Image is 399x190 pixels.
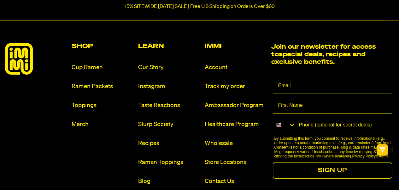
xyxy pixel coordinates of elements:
[138,43,200,49] h2: Learn
[72,101,133,110] a: Toppings
[138,63,200,72] a: Our Story
[138,177,200,186] a: Blog
[296,117,392,133] input: Phone (optional for secret deals)
[138,158,200,167] a: Ramen Toppings
[72,63,133,72] a: Cup Ramen
[72,43,133,49] h2: Shop
[273,117,296,132] button: Search Countries
[204,139,266,148] a: Wholesale
[273,78,392,94] input: Email
[138,82,200,91] a: Instagram
[204,158,266,167] a: Store Locations
[204,120,266,129] a: Healthcare Program
[138,139,200,148] a: Recipes
[204,43,266,49] h2: Immi
[138,101,200,110] a: Taste Reactions
[138,120,200,129] a: Slurp Society
[352,154,376,158] a: Privacy Policy
[5,43,33,75] img: immieats
[72,82,133,91] a: Ramen Packets
[204,177,266,186] a: Contact Us
[204,63,266,72] a: Account
[276,122,281,127] img: United States
[273,162,392,179] button: SIGN UP
[125,4,275,9] p: 15% SITEWIDE [DATE] SALE | Free U.S Shipping on Orders Over $60
[271,43,380,66] h2: Join our newsletter for access to special deals, recipes and exclusive benefits.
[378,154,389,158] a: Terms
[72,120,133,129] a: Merch
[204,101,266,110] a: Ambassador Program
[273,98,392,113] input: First Name
[204,82,266,91] a: Track my order
[274,136,394,158] p: By submitting this form, you consent to receive informational (e.g., order updates) and/or market...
